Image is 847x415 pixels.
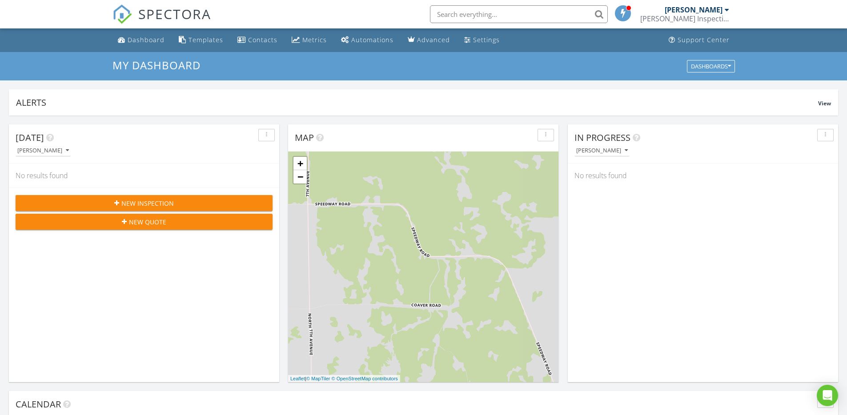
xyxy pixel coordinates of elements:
a: Settings [461,32,503,48]
div: Automations [351,36,393,44]
div: No results found [568,164,838,188]
button: [PERSON_NAME] [574,145,630,157]
div: Settings [473,36,500,44]
div: Contacts [248,36,277,44]
a: Leaflet [290,376,305,381]
a: © OpenStreetMap contributors [332,376,398,381]
span: SPECTORA [138,4,211,23]
div: Keehan Inspection Services, LLC [640,14,729,23]
span: Map [295,132,314,144]
span: New Quote [129,217,166,227]
button: New Inspection [16,195,273,211]
div: [PERSON_NAME] [665,5,723,14]
a: Zoom in [293,157,307,170]
div: Dashboards [691,63,731,69]
div: No results found [9,164,279,188]
span: View [818,100,831,107]
a: Templates [175,32,227,48]
div: Advanced [417,36,450,44]
a: SPECTORA [112,12,211,31]
span: Calendar [16,398,61,410]
a: Metrics [288,32,330,48]
div: Support Center [678,36,730,44]
a: Contacts [234,32,281,48]
a: © MapTiler [306,376,330,381]
button: [PERSON_NAME] [16,145,71,157]
div: Metrics [302,36,327,44]
span: New Inspection [121,199,174,208]
div: | [288,375,400,383]
a: Support Center [665,32,733,48]
div: [PERSON_NAME] [17,148,69,154]
div: [PERSON_NAME] [576,148,628,154]
img: The Best Home Inspection Software - Spectora [112,4,132,24]
button: Dashboards [687,60,735,72]
a: Automations (Basic) [337,32,397,48]
a: Zoom out [293,170,307,184]
input: Search everything... [430,5,608,23]
div: Open Intercom Messenger [817,385,838,406]
a: Advanced [404,32,454,48]
div: Templates [189,36,223,44]
div: Alerts [16,96,818,108]
span: [DATE] [16,132,44,144]
span: In Progress [574,132,630,144]
a: Dashboard [114,32,168,48]
span: My Dashboard [112,58,201,72]
div: Dashboard [128,36,165,44]
button: New Quote [16,214,273,230]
